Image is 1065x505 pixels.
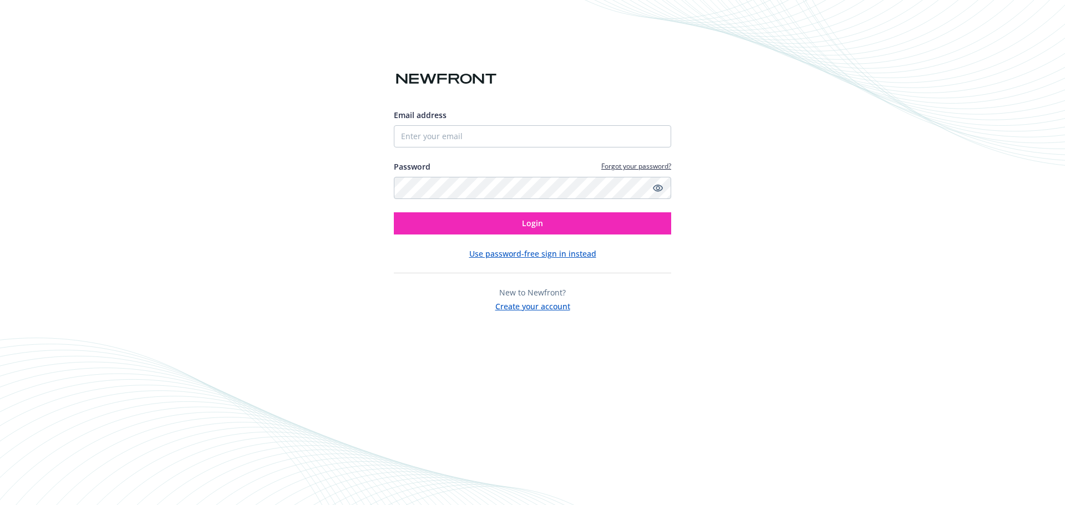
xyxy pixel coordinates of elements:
[394,110,447,120] span: Email address
[394,177,671,199] input: Enter your password
[394,69,499,89] img: Newfront logo
[469,248,596,259] button: Use password-free sign in instead
[495,298,570,312] button: Create your account
[394,212,671,234] button: Login
[601,161,671,171] a: Forgot your password?
[499,287,566,298] span: New to Newfront?
[651,181,665,195] a: Show password
[394,125,671,147] input: Enter your email
[394,161,430,172] label: Password
[522,218,543,228] span: Login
